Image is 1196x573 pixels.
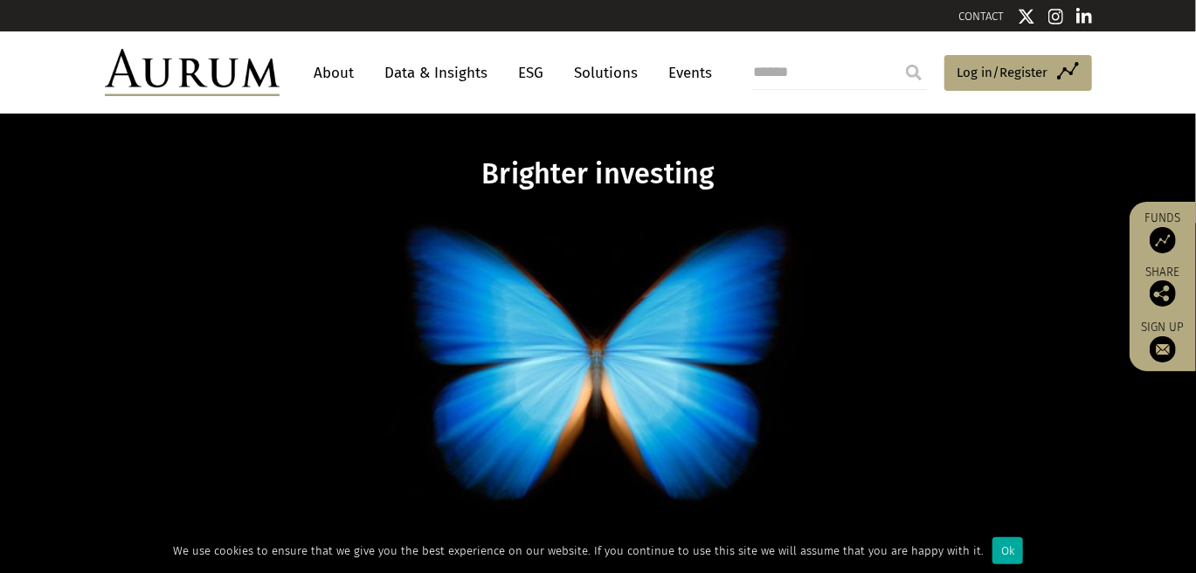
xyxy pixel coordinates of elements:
span: Log in/Register [957,62,1048,83]
a: About [306,57,363,89]
a: Events [660,57,713,89]
div: Share [1138,266,1187,307]
img: Instagram icon [1048,8,1064,25]
a: ESG [510,57,553,89]
img: Linkedin icon [1076,8,1092,25]
a: CONTACT [959,10,1005,23]
a: Data & Insights [377,57,497,89]
a: Funds [1138,211,1187,253]
img: Share this post [1150,280,1176,307]
a: Sign up [1138,320,1187,362]
img: Sign up to our newsletter [1150,336,1176,362]
a: Solutions [566,57,647,89]
img: Twitter icon [1018,8,1035,25]
img: Access Funds [1150,227,1176,253]
h1: Brighter investing [261,157,936,191]
img: Aurum [105,49,280,96]
a: Log in/Register [944,55,1092,92]
div: Ok [992,537,1023,564]
input: Submit [896,55,931,90]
